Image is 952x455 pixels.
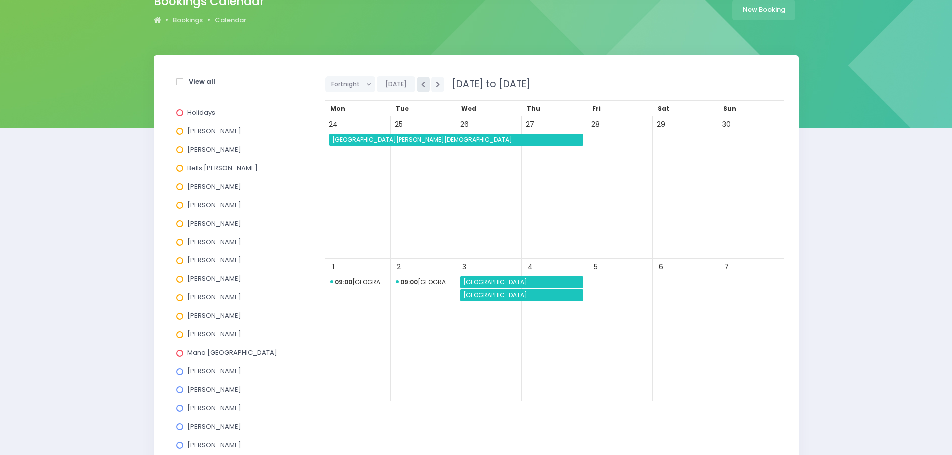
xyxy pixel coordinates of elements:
span: Thu [527,104,540,113]
span: 29 [654,118,668,131]
span: 25 [392,118,406,131]
span: 6 [654,260,668,274]
span: [PERSON_NAME] [187,329,241,339]
span: Cashmere Primary School [330,276,386,288]
span: [PERSON_NAME] [187,255,241,265]
span: 5 [589,260,602,274]
span: [PERSON_NAME] [187,292,241,302]
span: Fri [592,104,601,113]
span: Papanui School [462,276,583,288]
span: 3 [458,260,471,274]
span: [PERSON_NAME] [187,126,241,136]
span: 7 [720,260,733,274]
span: 4 [523,260,537,274]
span: [PERSON_NAME] [187,182,241,191]
span: 26 [458,118,471,131]
span: Ashgrove School [396,276,451,288]
button: Fortnight [325,76,376,92]
span: 1 [327,260,340,274]
span: Holidays [187,108,215,117]
span: St Francis of Assisi Catholic School [331,134,583,146]
strong: 09:00 [400,278,418,286]
span: Mana [GEOGRAPHIC_DATA] [187,348,277,357]
span: [PERSON_NAME] [187,385,241,394]
span: [PERSON_NAME] [187,237,241,247]
span: [PERSON_NAME] [187,311,241,320]
span: Mon [330,104,345,113]
strong: View all [189,77,215,86]
span: [PERSON_NAME] [187,200,241,210]
span: Sat [658,104,669,113]
span: [PERSON_NAME] [187,274,241,283]
span: [PERSON_NAME] [187,440,241,450]
button: [DATE] [377,76,415,92]
strong: 09:00 [335,278,352,286]
span: [DATE] to [DATE] [446,77,530,91]
span: [PERSON_NAME] [187,403,241,413]
span: 28 [589,118,602,131]
span: Wed [461,104,476,113]
span: Fortnight [331,77,362,92]
span: [PERSON_NAME] [187,422,241,431]
span: [PERSON_NAME] [187,145,241,154]
span: Sun [723,104,736,113]
span: Darfield High School [462,289,583,301]
span: 27 [523,118,537,131]
span: Bells [PERSON_NAME] [187,163,258,173]
span: 2 [392,260,406,274]
a: Bookings [173,15,203,25]
span: 30 [720,118,733,131]
span: [PERSON_NAME] [187,219,241,228]
span: Tue [396,104,409,113]
span: [PERSON_NAME] [187,366,241,376]
span: 24 [327,118,340,131]
a: Calendar [215,15,246,25]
